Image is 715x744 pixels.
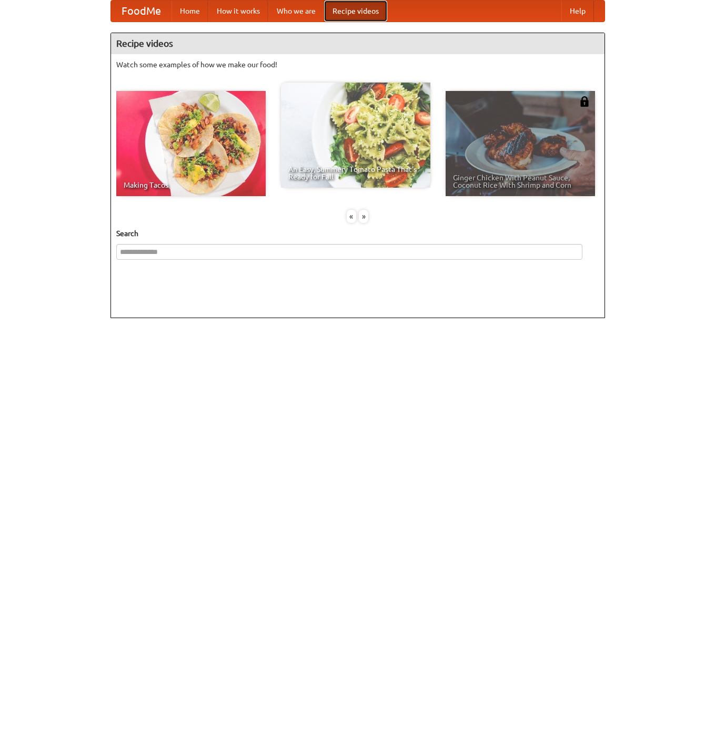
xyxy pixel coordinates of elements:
a: Recipe videos [324,1,387,22]
a: Help [561,1,594,22]
div: « [347,210,356,223]
span: An Easy, Summery Tomato Pasta That's Ready for Fall [288,166,423,180]
a: How it works [208,1,268,22]
img: 483408.png [579,96,590,107]
a: Who we are [268,1,324,22]
h4: Recipe videos [111,33,605,54]
h5: Search [116,228,599,239]
a: Home [172,1,208,22]
p: Watch some examples of how we make our food! [116,59,599,70]
a: FoodMe [111,1,172,22]
div: » [359,210,368,223]
a: An Easy, Summery Tomato Pasta That's Ready for Fall [281,83,430,188]
a: Making Tacos [116,91,266,196]
span: Making Tacos [124,181,258,189]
